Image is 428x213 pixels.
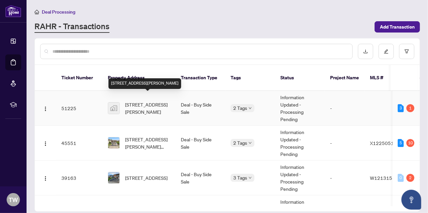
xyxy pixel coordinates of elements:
span: down [249,106,252,110]
span: Add Transaction [380,22,415,32]
th: Ticket Number [56,65,103,91]
span: W12131554 [370,175,398,181]
span: home [35,10,39,14]
span: [STREET_ADDRESS][PERSON_NAME][PERSON_NAME] [125,136,170,150]
a: RAHR - Transactions [35,21,109,33]
td: Information Updated - Processing Pending [275,126,325,161]
img: thumbnail-img [108,103,119,114]
td: 39163 [56,161,103,195]
td: - [325,161,365,195]
th: Property Address [103,65,176,91]
div: 5 [398,139,404,147]
span: X12250511 [370,140,397,146]
button: Open asap [401,190,421,210]
span: down [249,141,252,145]
div: 0 [398,174,404,182]
td: Information Updated - Processing Pending [275,91,325,126]
img: logo [5,5,21,17]
button: Add Transaction [375,21,420,33]
span: 3 Tags [233,174,247,181]
span: TW [9,195,18,204]
button: Logo [40,173,51,183]
button: download [358,44,373,59]
button: edit [379,44,394,59]
span: 2 Tags [233,104,247,112]
button: Logo [40,103,51,113]
span: Deal Processing [42,9,75,15]
img: Logo [43,106,48,111]
img: thumbnail-img [108,137,119,149]
td: - [325,91,365,126]
td: Deal - Buy Side Sale [176,126,225,161]
span: [STREET_ADDRESS] [125,174,168,181]
td: Deal - Buy Side Sale [176,91,225,126]
span: down [249,176,252,179]
th: Status [275,65,325,91]
span: download [363,49,368,54]
button: filter [399,44,414,59]
div: 10 [406,139,414,147]
th: MLS # [365,65,404,91]
div: 2 [406,174,414,182]
th: Project Name [325,65,365,91]
button: Logo [40,138,51,148]
div: 1 [406,104,414,112]
img: Logo [43,176,48,181]
span: edit [384,49,389,54]
span: [STREET_ADDRESS][PERSON_NAME] [125,101,170,115]
td: Deal - Buy Side Sale [176,161,225,195]
div: 3 [398,104,404,112]
span: 2 Tags [233,139,247,147]
img: Logo [43,141,48,146]
td: 51225 [56,91,103,126]
th: Transaction Type [176,65,225,91]
img: thumbnail-img [108,172,119,183]
th: Tags [225,65,275,91]
td: - [325,126,365,161]
div: [STREET_ADDRESS][PERSON_NAME] [108,78,181,89]
td: 45551 [56,126,103,161]
td: Information Updated - Processing Pending [275,161,325,195]
span: filter [404,49,409,54]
